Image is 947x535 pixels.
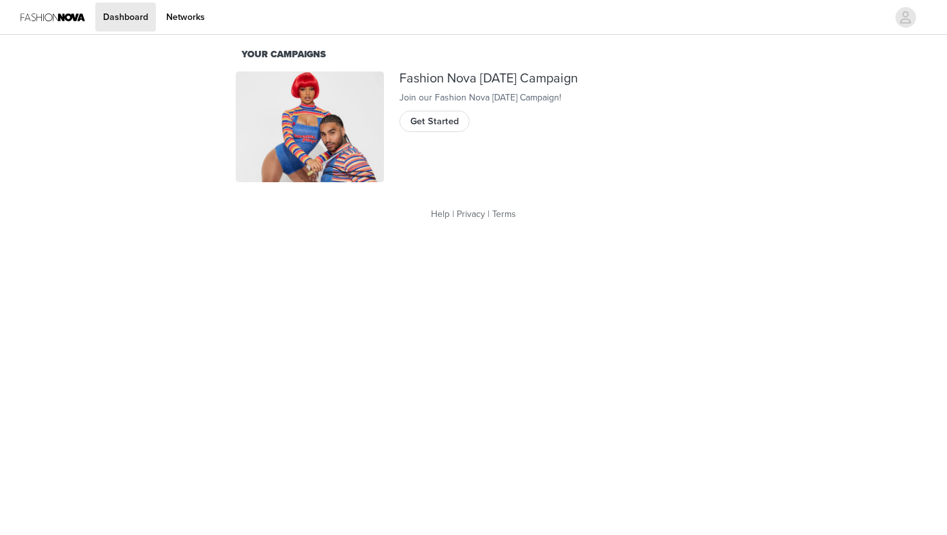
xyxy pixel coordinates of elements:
[492,209,516,220] a: Terms
[21,3,85,32] img: Fashion Nova Logo
[95,3,156,32] a: Dashboard
[410,115,459,129] span: Get Started
[399,111,470,131] button: Get Started
[242,48,705,62] div: Your Campaigns
[399,71,711,86] div: Fashion Nova [DATE] Campaign
[399,91,711,104] div: Join our Fashion Nova [DATE] Campaign!
[236,71,384,183] img: Fashion Nova
[899,7,912,28] div: avatar
[158,3,213,32] a: Networks
[488,209,490,220] span: |
[452,209,454,220] span: |
[431,209,450,220] a: Help
[457,209,485,220] a: Privacy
